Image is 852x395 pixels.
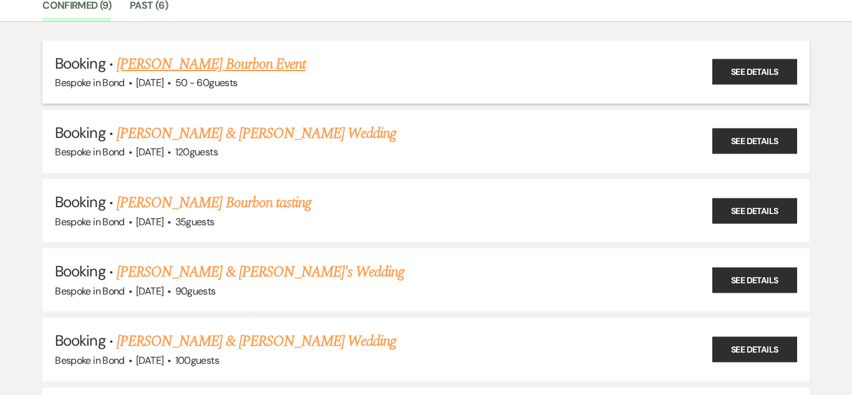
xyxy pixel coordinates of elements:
[55,123,105,142] span: Booking
[712,129,797,154] a: See Details
[136,354,163,367] span: [DATE]
[55,331,105,350] span: Booking
[712,336,797,362] a: See Details
[117,261,405,283] a: [PERSON_NAME] & [PERSON_NAME]'s Wedding
[175,215,215,228] span: 35 guests
[712,267,797,293] a: See Details
[712,59,797,85] a: See Details
[175,76,238,89] span: 50 - 60 guests
[117,53,306,76] a: [PERSON_NAME] Bourbon Event
[117,330,396,353] a: [PERSON_NAME] & [PERSON_NAME] Wedding
[55,76,124,89] span: Bespoke in Bond
[136,215,163,228] span: [DATE]
[55,354,124,367] span: Bespoke in Bond
[136,76,163,89] span: [DATE]
[175,145,218,158] span: 120 guests
[117,192,311,214] a: [PERSON_NAME] Bourbon tasting
[55,54,105,73] span: Booking
[175,285,216,298] span: 90 guests
[55,285,124,298] span: Bespoke in Bond
[55,145,124,158] span: Bespoke in Bond
[55,261,105,281] span: Booking
[175,354,219,367] span: 100 guests
[117,122,396,145] a: [PERSON_NAME] & [PERSON_NAME] Wedding
[712,198,797,223] a: See Details
[55,192,105,212] span: Booking
[55,215,124,228] span: Bespoke in Bond
[136,285,163,298] span: [DATE]
[136,145,163,158] span: [DATE]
